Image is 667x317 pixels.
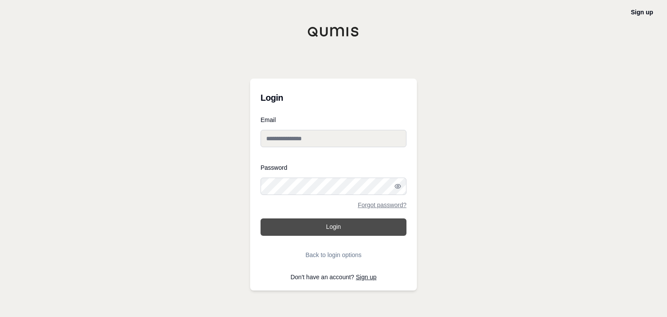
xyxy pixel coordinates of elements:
[358,202,406,208] a: Forgot password?
[356,274,376,281] a: Sign up
[261,165,406,171] label: Password
[261,218,406,236] button: Login
[261,89,406,106] h3: Login
[307,26,360,37] img: Qumis
[261,274,406,280] p: Don't have an account?
[261,117,406,123] label: Email
[631,9,653,16] a: Sign up
[261,246,406,264] button: Back to login options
